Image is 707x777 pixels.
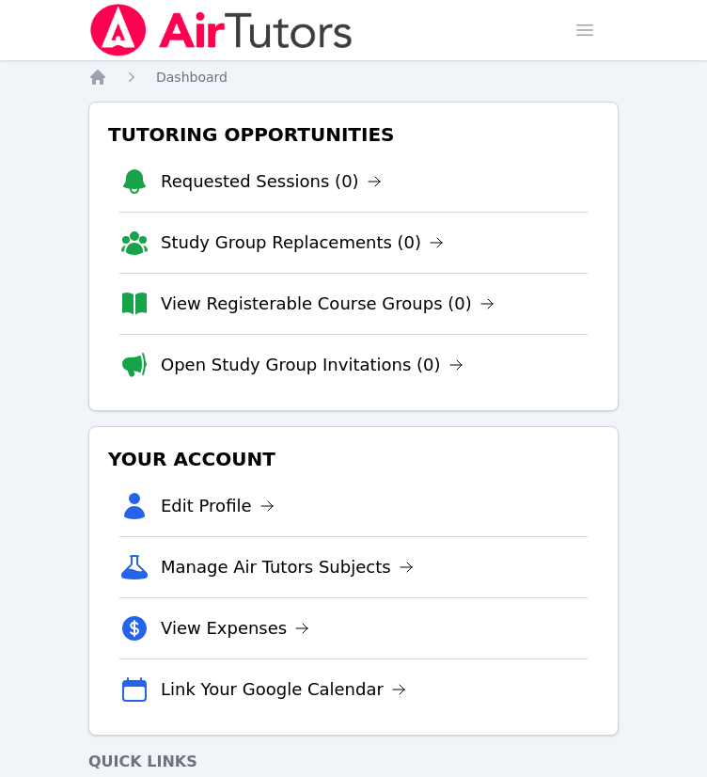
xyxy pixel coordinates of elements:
a: View Registerable Course Groups (0) [161,291,495,317]
a: Edit Profile [161,493,275,519]
h3: Tutoring Opportunities [104,118,603,151]
a: Requested Sessions (0) [161,168,382,195]
a: Open Study Group Invitations (0) [161,352,463,378]
nav: Breadcrumb [88,68,619,87]
a: Dashboard [156,68,228,87]
h4: Quick Links [88,751,619,773]
a: Link Your Google Calendar [161,676,406,703]
span: Dashboard [156,70,228,85]
h3: Your Account [104,442,603,476]
a: Manage Air Tutors Subjects [161,554,414,580]
a: Study Group Replacements (0) [161,230,444,256]
img: Air Tutors [88,4,354,56]
a: View Expenses [161,615,309,642]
